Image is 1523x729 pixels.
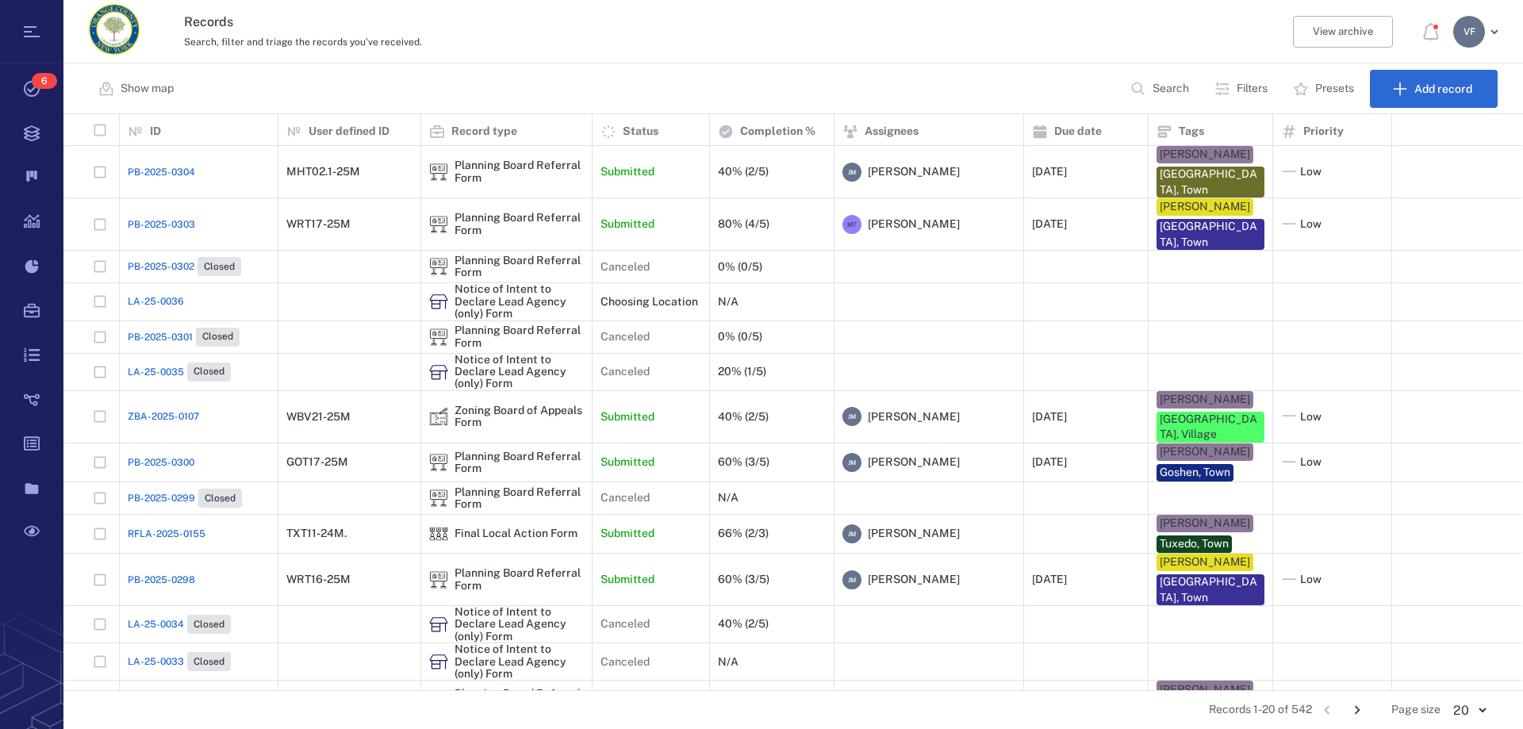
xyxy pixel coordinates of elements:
div: WRT16-25M [286,574,351,585]
span: Closed [190,618,228,631]
div: 0% (0/5) [718,261,762,273]
div: [PERSON_NAME] [1160,516,1250,531]
div: [PERSON_NAME] [1160,392,1250,408]
div: Planning Board Referral Form [429,489,448,508]
div: 40% (2/5) [718,618,769,630]
div: Notice of Intent to Declare Lead Agency (only) Form [429,615,448,634]
div: Zoning Board of Appeals Form [455,405,584,429]
img: icon Zoning Board of Appeals Form [429,407,448,426]
div: GOT17-25M [286,456,348,468]
p: Submitted [600,217,654,232]
span: PB-2025-0300 [128,455,194,470]
span: Page size [1391,702,1441,718]
div: Notice of Intent to Declare Lead Agency (only) Form [429,652,448,671]
p: Submitted [600,409,654,425]
span: Closed [201,260,238,274]
div: WRT17-25M [286,218,351,230]
div: Notice of Intent to Declare Lead Agency (only) Form [429,363,448,382]
div: Notice of Intent to Declare Lead Agency (only) Form [455,354,584,390]
span: LA-25-0034 [128,617,184,631]
span: Help [36,11,68,25]
div: Notice of Intent to Declare Lead Agency (only) Form [455,283,584,320]
div: Planning Board Referral Form [455,212,584,236]
div: J M [842,163,861,182]
div: [PERSON_NAME] [1160,199,1250,215]
p: Submitted [600,572,654,588]
a: LA-25-0034Closed [128,615,231,634]
div: Planning Board Referral Form [455,451,584,475]
img: icon Planning Board Referral Form [429,489,448,508]
p: Choosing Location [600,294,698,310]
div: 66% (2/3) [718,528,769,539]
p: Submitted [600,455,654,470]
div: J M [842,407,861,426]
a: PB-2025-0301Closed [128,328,240,347]
div: N/A [718,296,738,308]
a: RFLA-2025-0155 [128,527,205,541]
div: Planning Board Referral Form [455,688,584,712]
span: [PERSON_NAME] [868,409,960,425]
div: M T [842,215,861,234]
p: Record type [451,124,517,140]
span: Low [1300,164,1322,180]
span: Low [1300,217,1322,232]
img: icon Planning Board Referral Form [429,453,448,472]
div: Planning Board Referral Form [455,486,584,511]
div: 0% (0/5) [718,331,762,343]
span: Closed [201,492,239,505]
span: PB-2025-0303 [128,217,195,232]
img: icon Planning Board Referral Form [429,570,448,589]
a: PB-2025-0298 [128,573,195,587]
div: N/A [718,656,738,668]
div: 20% (1/5) [718,366,766,378]
nav: pagination navigation [1312,697,1372,723]
p: Search [1153,81,1189,97]
div: [GEOGRAPHIC_DATA], Town [1160,167,1261,198]
a: ZBA-2025-0107 [128,409,199,424]
span: PB-2025-0302 [128,259,194,274]
div: [PERSON_NAME] [1160,554,1250,570]
a: PB-2025-0304 [128,165,195,179]
p: User defined ID [309,124,389,140]
p: Presets [1315,81,1354,97]
div: N/A [718,492,738,504]
p: Priority [1303,124,1344,140]
div: [GEOGRAPHIC_DATA], Town [1160,219,1261,250]
p: Submitted [600,164,654,180]
div: [DATE] [1032,574,1067,585]
p: Canceled [600,654,650,670]
div: Zoning Board of Appeals Form [429,407,448,426]
div: Planning Board Referral Form [429,570,448,589]
a: LA-25-0036 [128,294,184,309]
p: ID [150,124,161,140]
a: PB-2025-0299Closed [128,489,242,508]
span: Closed [190,365,228,378]
span: LA-25-0035 [128,365,184,379]
span: Search, filter and triage the records you've received. [184,36,422,48]
img: Orange County Planning Department logo [89,4,140,55]
div: Planning Board Referral Form [429,257,448,276]
button: Presets [1283,70,1367,108]
div: [DATE] [1032,411,1067,423]
div: 60% (3/5) [718,574,769,585]
span: [PERSON_NAME] [868,572,960,588]
div: Planning Board Referral Form [455,159,584,184]
span: Closed [199,330,236,343]
div: Planning Board Referral Form [455,567,584,592]
p: Due date [1054,124,1102,140]
div: Planning Board Referral Form [429,328,448,347]
div: [PERSON_NAME] [1160,147,1250,163]
p: Completion % [740,124,815,140]
div: [DATE] [1032,218,1067,230]
div: Planning Board Referral Form [429,453,448,472]
span: [PERSON_NAME] [868,217,960,232]
span: Closed [190,655,228,669]
span: Low [1300,572,1322,588]
p: Submitted [600,526,654,542]
h3: Records [184,13,1049,32]
div: WBV21-25M [286,411,351,423]
div: J M [842,453,861,472]
img: icon Final Local Action Form [429,524,448,543]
